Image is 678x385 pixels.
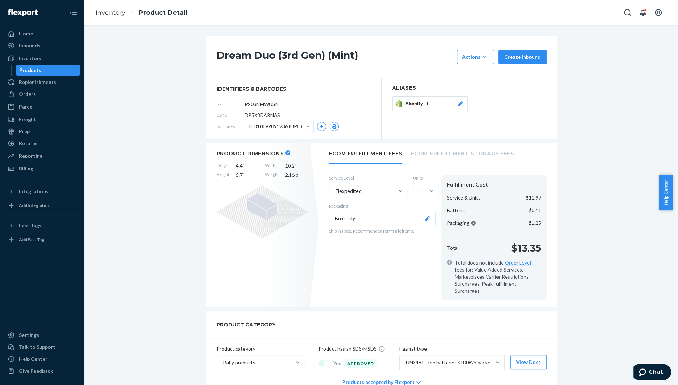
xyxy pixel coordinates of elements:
[217,345,304,352] p: Product category
[19,344,55,351] div: Talk to Support
[4,200,80,211] a: Add Integration
[19,91,36,98] div: Orders
[243,172,244,178] span: "
[405,359,406,366] input: UN3481 - Ion batteries ≤100Wh packed with or contained in equipment
[223,359,255,366] div: Baby products
[620,6,634,20] button: Open Search Box
[4,150,80,162] a: Reporting
[447,181,541,189] div: Fulfillment Cost
[511,241,541,255] p: $13.35
[285,162,308,169] span: 10.2
[344,359,377,368] div: APPROVED
[19,236,44,242] div: Add Fast Tag
[19,152,42,159] div: Reporting
[4,114,80,125] a: Freight
[392,85,547,91] h2: Aliases
[19,103,34,110] div: Parcel
[4,53,80,64] a: Inventory
[223,359,223,366] input: Baby products
[318,345,377,352] p: Product has an SDS/MSDS
[633,364,671,381] iframe: Opens a widget where you can chat to one of our agents
[217,162,230,169] span: Length
[636,6,650,20] button: Open notifications
[19,202,50,208] div: Add Integration
[265,162,279,169] span: Width
[19,55,41,62] div: Inventory
[217,150,284,157] h2: Product Dimensions
[139,9,187,17] a: Product Detail
[217,318,276,331] h2: PRODUCT CATEGORY
[217,101,245,107] span: SKU
[66,6,80,20] button: Close Navigation
[19,367,53,374] div: Give Feedback
[4,353,80,365] a: Help Center
[4,28,80,39] a: Home
[4,89,80,100] a: Orders
[249,120,302,132] span: 00810099091236 (UPC)
[406,100,426,107] span: Shopify
[420,188,422,195] div: 1
[498,50,547,64] button: Create inbound
[411,143,514,163] li: Ecom Fulfillment Storage Fees
[19,222,41,229] div: Fast Tags
[510,355,547,369] button: View Docs
[333,360,341,367] span: Yes
[505,260,531,266] a: Order Level
[4,126,80,137] a: Prep
[413,175,436,181] label: Units
[457,50,494,64] button: Actions
[659,175,673,210] button: Help Center
[217,85,371,92] span: identifiers & barcodes
[90,2,193,23] ol: breadcrumbs
[19,30,33,37] div: Home
[4,329,80,341] a: Settings
[4,341,80,353] button: Talk to Support
[4,163,80,174] a: Billing
[245,112,280,119] span: DP5X8DABNAS
[96,9,125,17] a: Inventory
[329,203,436,209] p: Packaging
[4,40,80,51] a: Inbounds
[329,175,407,181] label: Service Level
[19,79,56,86] div: Replenishments
[19,116,36,123] div: Freight
[19,355,47,363] div: Help Center
[447,244,459,252] p: Total
[447,207,468,214] p: Batteries
[217,50,453,64] h1: Dream Duo (3rd Gen) (Mint)
[526,194,541,201] p: $11.99
[4,234,80,245] a: Add Fast Tag
[4,365,80,377] button: Give Feedback
[19,188,48,195] div: Integrations
[329,143,403,164] li: Ecom Fulfillment Fees
[529,207,541,214] p: $0.11
[455,259,541,294] span: Total does not include fees for: Value Added Services, Marketplaces Carrier Restrictions Surcharg...
[19,165,33,172] div: Billing
[4,138,80,149] a: Returns
[462,53,489,60] div: Actions
[392,96,468,111] button: Shopify1
[529,220,541,227] p: $1.25
[265,171,279,178] span: Weight
[285,171,308,178] span: 2.16 lb
[406,359,495,366] div: UN3481 - Ion batteries ≤100Wh packed with or contained in equipment
[329,212,436,225] button: Box Only
[651,6,665,20] button: Open account menu
[217,171,230,178] span: Height
[4,220,80,231] button: Fast Tags
[399,345,547,352] p: Hazmat type
[295,163,296,169] span: "
[4,77,80,88] a: Replenishments
[236,171,259,178] span: 5.7
[19,128,30,135] div: Prep
[19,332,39,339] div: Settings
[236,162,259,169] span: 4.4
[426,100,429,107] span: 1
[19,140,38,147] div: Returns
[19,42,40,49] div: Inbounds
[217,123,245,129] span: Barcodes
